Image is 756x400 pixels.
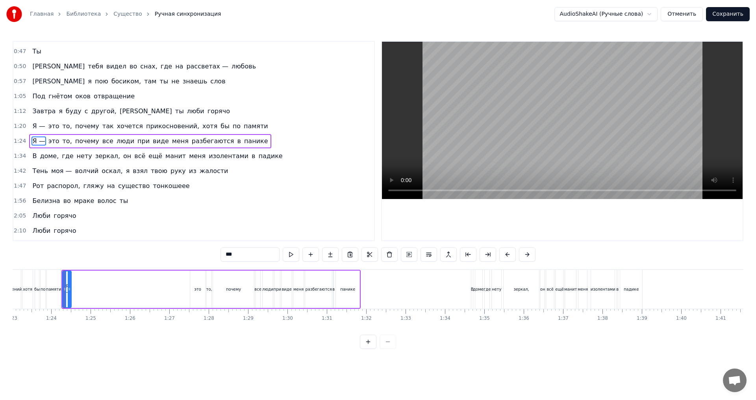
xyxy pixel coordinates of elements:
[63,283,71,295] div: Я —
[31,47,42,56] span: Ты
[101,166,123,175] span: оскал,
[76,151,93,160] span: нету
[14,92,26,100] span: 1:05
[715,315,726,322] div: 1:41
[46,181,81,190] span: распорол,
[243,315,254,322] div: 1:29
[182,77,208,86] span: знаешь
[148,151,163,160] span: ещё
[111,77,142,86] span: босиком,
[236,136,241,146] span: в
[31,62,85,71] span: [PERSON_NAME]
[637,315,647,322] div: 1:39
[164,315,175,322] div: 1:27
[14,182,26,190] span: 1:47
[597,315,608,322] div: 1:38
[186,107,205,116] span: люби
[14,107,26,115] span: 1:12
[50,166,73,175] span: моя —
[31,77,85,86] span: [PERSON_NAME]
[540,286,545,292] div: он
[471,286,474,292] div: В
[62,122,73,131] span: то,
[188,166,197,175] span: из
[31,181,44,190] span: Рот
[34,286,40,292] div: бы
[479,315,490,322] div: 1:35
[170,166,187,175] span: руку
[119,196,129,205] span: ты
[199,166,229,175] span: жалости
[31,166,49,175] span: Тень
[31,136,46,146] span: Я —
[74,92,91,101] span: оков
[194,286,201,292] div: это
[513,286,529,292] div: зеркал,
[204,315,214,322] div: 1:28
[188,151,206,160] span: меня
[440,315,450,322] div: 1:34
[174,62,184,71] span: на
[122,151,132,160] span: он
[23,286,32,292] div: хотя
[322,315,332,322] div: 1:31
[63,196,72,205] span: во
[66,10,101,18] a: Библиотека
[91,107,117,116] span: другой,
[102,122,115,131] span: так
[191,136,235,146] span: разбегаются
[14,137,26,145] span: 1:24
[7,315,17,322] div: 1:23
[116,136,135,146] span: люди
[226,286,241,292] div: почему
[473,286,485,292] div: доме,
[82,181,104,190] span: гляжу
[113,10,142,18] a: Существо
[152,181,190,190] span: тонкошеее
[159,77,169,86] span: ты
[74,136,100,146] span: почему
[93,92,135,101] span: отвращение
[14,48,26,55] span: 0:47
[14,63,26,70] span: 0:50
[174,107,185,116] span: ты
[53,211,77,220] span: горячо
[94,77,109,86] span: пою
[84,107,89,116] span: с
[206,286,212,292] div: то,
[305,286,332,292] div: разбегаются
[293,286,304,292] div: меня
[14,152,26,160] span: 1:34
[202,122,218,131] span: хотя
[65,107,82,116] span: буду
[102,136,114,146] span: все
[53,226,77,235] span: горячо
[400,315,411,322] div: 1:33
[139,62,158,71] span: снах,
[87,62,104,71] span: тебя
[209,77,226,86] span: слов
[185,62,229,71] span: рассветах —
[39,151,59,160] span: доме,
[145,122,200,131] span: прикосновений,
[558,315,569,322] div: 1:37
[207,107,231,116] span: горячо
[251,151,256,160] span: в
[61,151,74,160] span: где
[58,107,63,116] span: я
[74,122,100,131] span: почему
[129,62,138,71] span: во
[41,286,46,292] div: по
[14,197,26,205] span: 1:56
[14,167,26,175] span: 1:42
[578,286,588,292] div: меня
[30,10,221,18] nav: breadcrumb
[591,286,615,292] div: изолентами
[624,286,639,292] div: падике
[160,62,173,71] span: где
[125,315,135,322] div: 1:26
[106,62,127,71] span: видел
[31,92,46,101] span: Под
[676,315,687,322] div: 1:40
[231,62,257,71] span: любовь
